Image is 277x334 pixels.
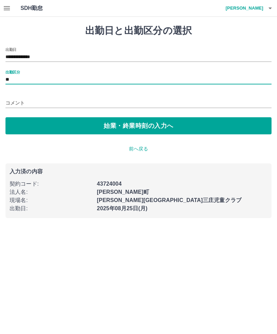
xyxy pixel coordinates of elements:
b: 43724004 [97,181,121,187]
button: 始業・終業時刻の入力へ [5,117,272,134]
label: 出勤区分 [5,69,20,75]
p: 出勤日 : [10,204,93,213]
b: 2025年08月25日(月) [97,205,147,211]
p: 現場名 : [10,196,93,204]
h1: 出勤日と出勤区分の選択 [5,25,272,37]
p: 入力済の内容 [10,169,267,174]
p: 前へ戻る [5,145,272,152]
b: [PERSON_NAME][GEOGRAPHIC_DATA]三庄児童クラブ [97,197,241,203]
b: [PERSON_NAME]町 [97,189,149,195]
p: 法人名 : [10,188,93,196]
p: 契約コード : [10,180,93,188]
label: 出勤日 [5,47,16,52]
